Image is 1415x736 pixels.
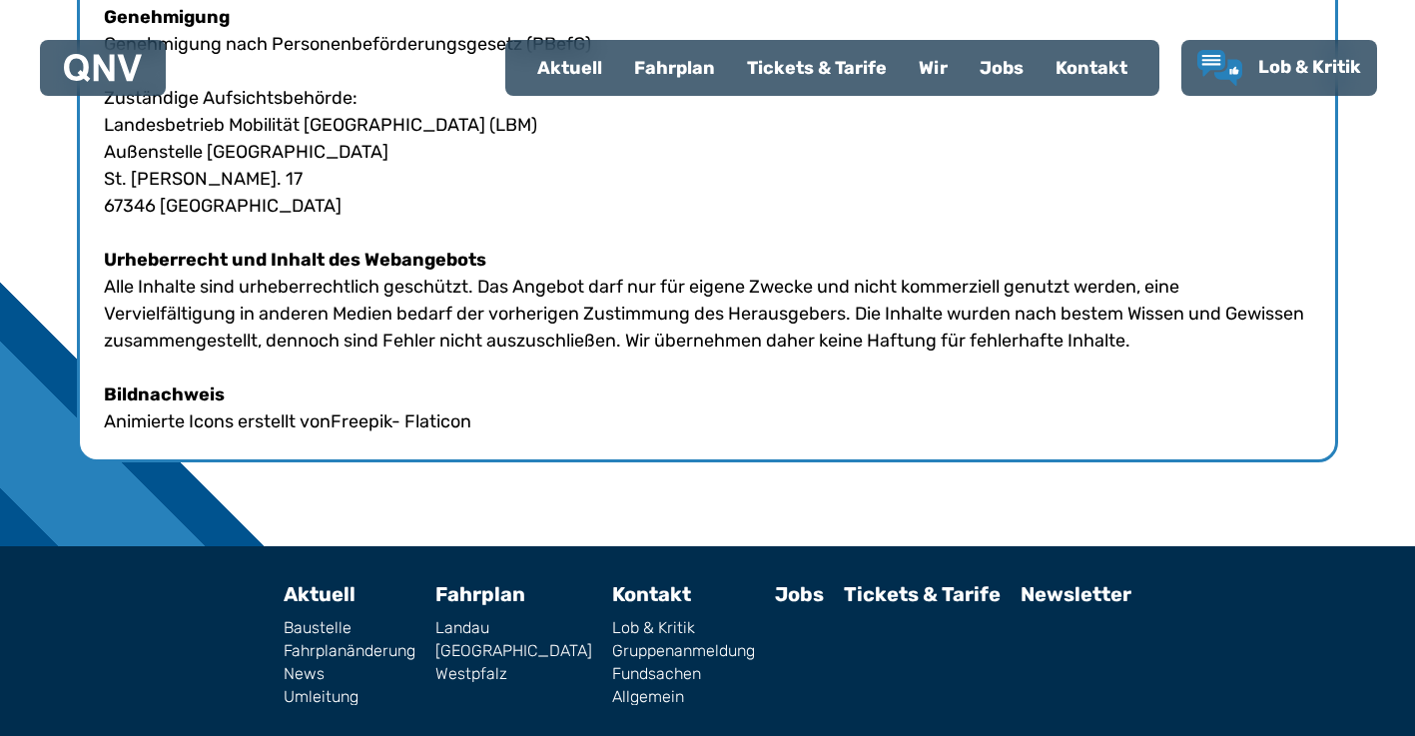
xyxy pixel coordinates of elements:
[391,410,471,432] a: - Flaticon
[612,666,755,682] a: Fundsachen
[435,620,592,636] a: Landau
[104,408,1311,435] p: Animierte Icons erstellt von
[1040,42,1143,94] a: Kontakt
[612,582,691,606] a: Kontakt
[1021,582,1131,606] a: Newsletter
[435,643,592,659] a: [GEOGRAPHIC_DATA]
[612,689,755,705] a: Allgemein
[331,410,391,432] a: Freepik
[521,42,618,94] a: Aktuell
[964,42,1040,94] a: Jobs
[1197,50,1361,86] a: Lob & Kritik
[844,582,1001,606] a: Tickets & Tarife
[435,666,592,682] a: Westpfalz
[903,42,964,94] a: Wir
[284,689,415,705] a: Umleitung
[284,620,415,636] a: Baustelle
[104,381,1311,408] h4: Bildnachweis
[731,42,903,94] a: Tickets & Tarife
[612,643,755,659] a: Gruppenanmeldung
[284,643,415,659] a: Fahrplanänderung
[775,582,824,606] a: Jobs
[64,54,142,82] img: QNV Logo
[1258,56,1361,78] span: Lob & Kritik
[104,247,1311,274] h4: Urheberrecht und Inhalt des Webangebots
[612,620,755,636] a: Lob & Kritik
[284,666,415,682] a: News
[284,582,355,606] a: Aktuell
[435,582,525,606] a: Fahrplan
[64,48,142,88] a: QNV Logo
[104,4,1311,31] h4: Genehmigung
[618,42,731,94] a: Fahrplan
